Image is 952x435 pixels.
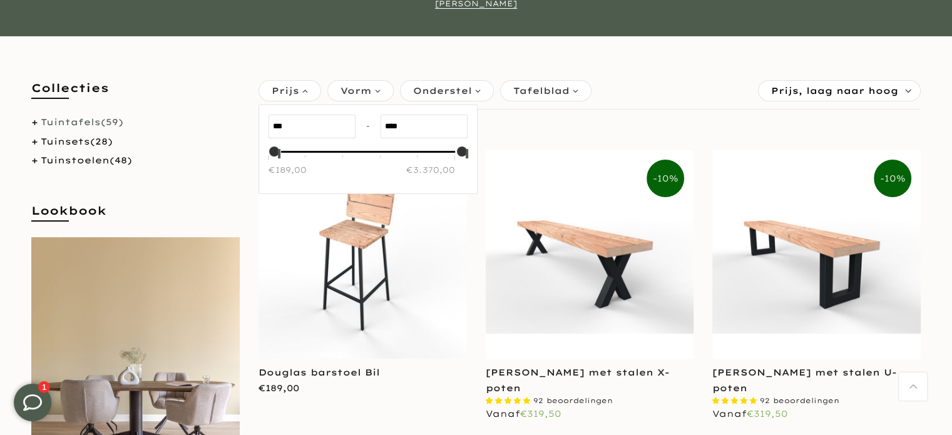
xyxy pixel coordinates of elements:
[760,396,839,405] span: 92 beoordelingen
[31,203,240,231] h5: Lookbook
[269,115,356,138] input: Min value
[110,155,132,166] span: (48)
[258,382,299,394] span: €189,00
[712,367,897,394] a: [PERSON_NAME] met stalen U-poten
[647,160,684,197] span: -10%
[486,396,533,405] span: 4.87 stars
[340,84,372,98] span: Vorm
[406,162,455,177] div: €3.370,00
[486,408,561,419] span: Vanaf
[759,81,920,101] label: Sorteren:Prijs, laag naar hoog
[269,151,468,184] div: Prijs
[41,116,123,128] a: Tuintafels(59)
[258,367,380,378] a: Douglas barstoel Bil
[272,84,299,98] span: Prijs
[31,80,240,108] h5: Collecties
[533,396,613,405] span: 92 beoordelingen
[41,136,113,147] a: Tuinsets(28)
[1,371,64,434] iframe: toggle-frame
[712,408,788,419] span: Vanaf
[41,155,132,166] a: Tuinstoelen(48)
[747,408,788,419] span: €319,50
[520,408,561,419] span: €319,50
[899,372,927,401] a: Terug naar boven
[90,136,113,147] span: (28)
[101,116,123,128] span: (59)
[513,84,570,98] span: Tafelblad
[712,396,760,405] span: 4.87 stars
[413,84,472,98] span: Onderstel
[771,81,898,101] span: Prijs, laag naar hoog
[874,160,911,197] span: -10%
[269,162,307,177] div: €189,00
[381,115,468,138] input: Max value
[486,367,670,394] a: [PERSON_NAME] met stalen X-poten
[356,120,381,133] span: -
